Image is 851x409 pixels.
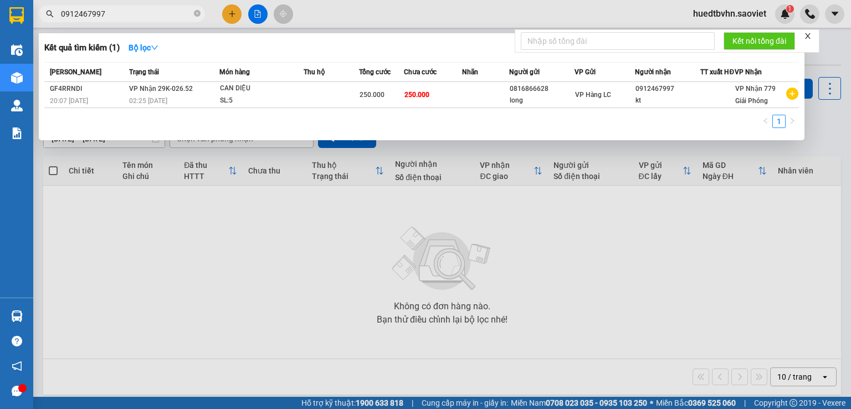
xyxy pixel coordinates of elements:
[735,68,762,76] span: VP Nhận
[786,88,798,100] span: plus-circle
[11,72,23,84] img: warehouse-icon
[50,68,101,76] span: [PERSON_NAME]
[635,68,671,76] span: Người nhận
[9,7,24,24] img: logo-vxr
[732,35,786,47] span: Kết nối tổng đài
[359,68,391,76] span: Tổng cước
[773,115,785,127] a: 1
[220,95,303,107] div: SL: 5
[404,68,437,76] span: Chưa cước
[509,68,540,76] span: Người gửi
[462,68,478,76] span: Nhãn
[44,42,120,54] h3: Kết quả tìm kiếm ( 1 )
[129,97,167,105] span: 02:25 [DATE]
[61,8,192,20] input: Tìm tên, số ĐT hoặc mã đơn
[304,68,325,76] span: Thu hộ
[724,32,795,50] button: Kết nối tổng đài
[129,43,158,52] strong: Bộ lọc
[129,85,193,93] span: VP Nhận 29K-026.52
[759,115,772,128] li: Previous Page
[635,83,700,95] div: 0912467997
[786,115,799,128] button: right
[360,91,385,99] span: 250.000
[12,336,22,346] span: question-circle
[194,9,201,19] span: close-circle
[789,117,796,124] span: right
[635,95,700,106] div: kt
[11,100,23,111] img: warehouse-icon
[46,10,54,18] span: search
[219,68,250,76] span: Món hàng
[575,91,611,99] span: VP Hàng LC
[120,39,167,57] button: Bộ lọcdown
[12,386,22,396] span: message
[129,68,159,76] span: Trạng thái
[50,83,126,95] div: GF4RRNDI
[735,85,776,105] span: VP Nhận 779 Giải Phóng
[11,127,23,139] img: solution-icon
[804,32,812,40] span: close
[194,10,201,17] span: close-circle
[220,83,303,95] div: CAN DIỆU
[510,83,574,95] div: 0816866628
[700,68,734,76] span: TT xuất HĐ
[12,361,22,371] span: notification
[510,95,574,106] div: long
[11,44,23,56] img: warehouse-icon
[50,97,88,105] span: 20:07 [DATE]
[772,115,786,128] li: 1
[786,115,799,128] li: Next Page
[11,310,23,322] img: warehouse-icon
[521,32,715,50] input: Nhập số tổng đài
[151,44,158,52] span: down
[759,115,772,128] button: left
[575,68,596,76] span: VP Gửi
[762,117,769,124] span: left
[404,91,429,99] span: 250.000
